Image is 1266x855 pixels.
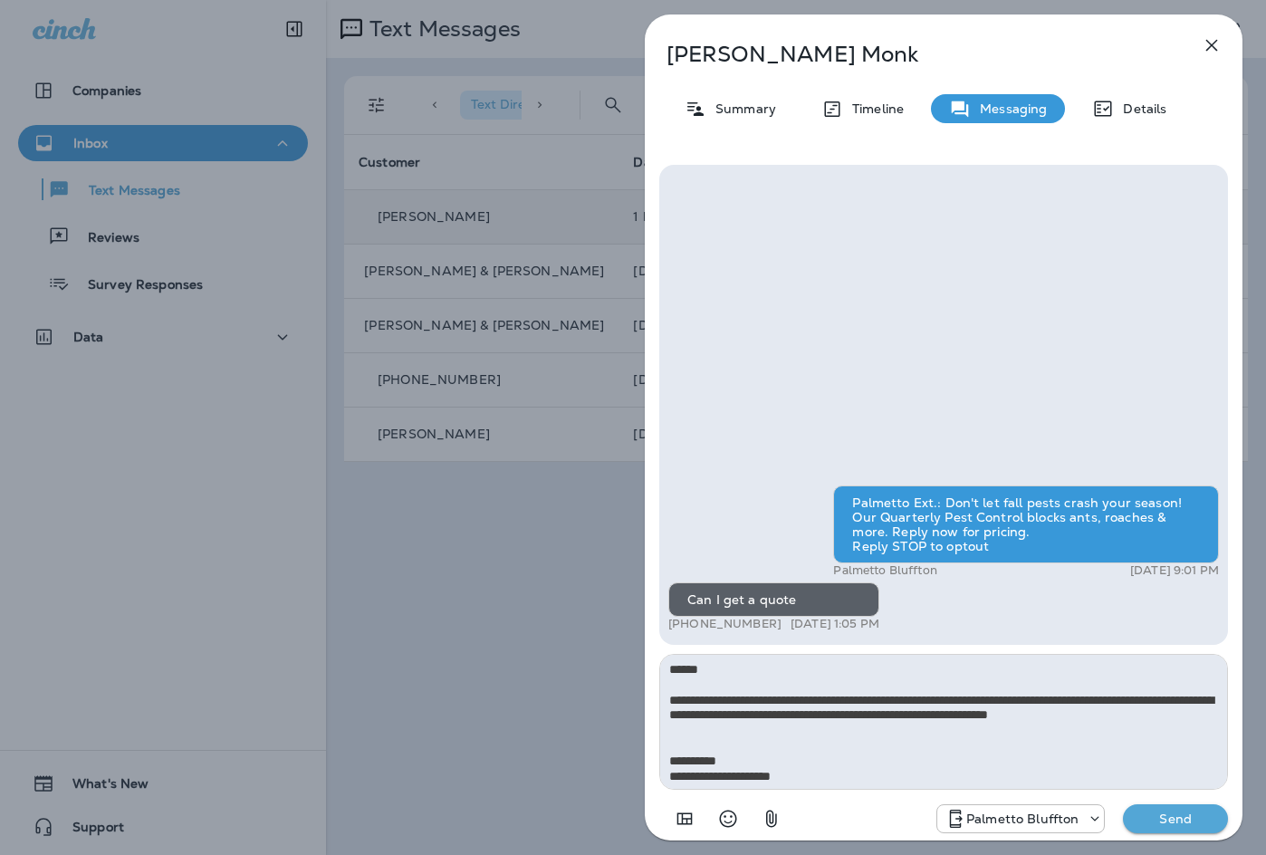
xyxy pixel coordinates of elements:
[667,42,1161,67] p: [PERSON_NAME] Monk
[667,801,703,837] button: Add in a premade template
[1114,101,1166,116] p: Details
[791,617,879,631] p: [DATE] 1:05 PM
[937,808,1104,830] div: +1 (843) 604-3631
[668,582,879,617] div: Can I get a quote
[843,101,904,116] p: Timeline
[710,801,746,837] button: Select an emoji
[966,812,1079,826] p: Palmetto Bluffton
[706,101,776,116] p: Summary
[971,101,1047,116] p: Messaging
[668,617,782,631] p: [PHONE_NUMBER]
[1137,811,1213,827] p: Send
[1130,563,1219,578] p: [DATE] 9:01 PM
[833,563,936,578] p: Palmetto Bluffton
[833,485,1219,563] div: Palmetto Ext.: Don't let fall pests crash your season! Our Quarterly Pest Control blocks ants, ro...
[1123,804,1228,833] button: Send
